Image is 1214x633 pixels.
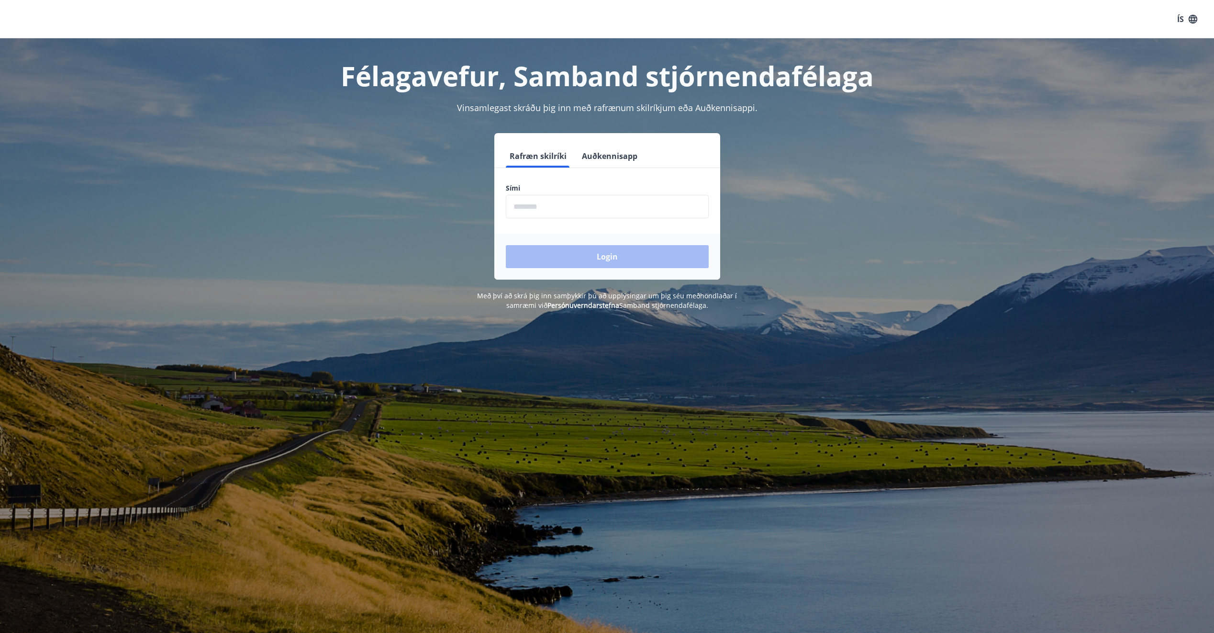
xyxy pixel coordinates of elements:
span: Vinsamlegast skráðu þig inn með rafrænum skilríkjum eða Auðkennisappi. [457,102,757,113]
button: Auðkennisapp [578,145,641,168]
a: Persónuverndarstefna [547,301,619,310]
span: Með því að skrá þig inn samþykkir þú að upplýsingar um þig séu meðhöndlaðar í samræmi við Samband... [477,291,737,310]
h1: Félagavefur, Samband stjórnendafélaga [274,57,940,94]
label: Sími [506,183,709,193]
button: ÍS [1172,11,1203,28]
button: Rafræn skilríki [506,145,570,168]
